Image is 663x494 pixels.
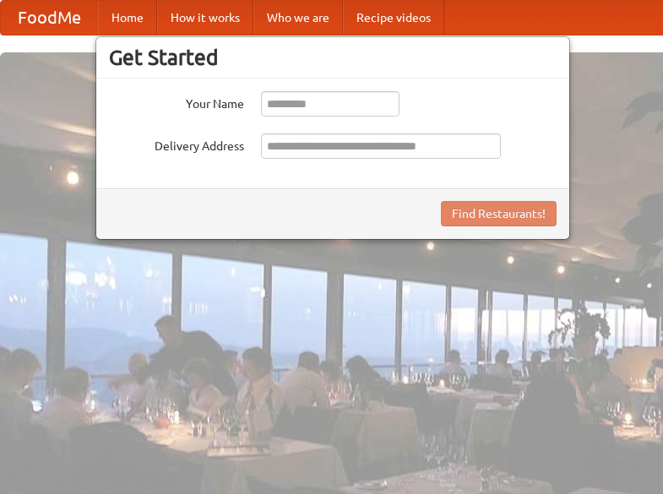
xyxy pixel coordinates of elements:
[1,1,98,35] a: FoodMe
[109,45,557,70] h3: Get Started
[253,1,343,35] a: Who we are
[98,1,157,35] a: Home
[109,91,244,112] label: Your Name
[441,201,557,226] button: Find Restaurants!
[343,1,444,35] a: Recipe videos
[109,133,244,155] label: Delivery Address
[157,1,253,35] a: How it works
